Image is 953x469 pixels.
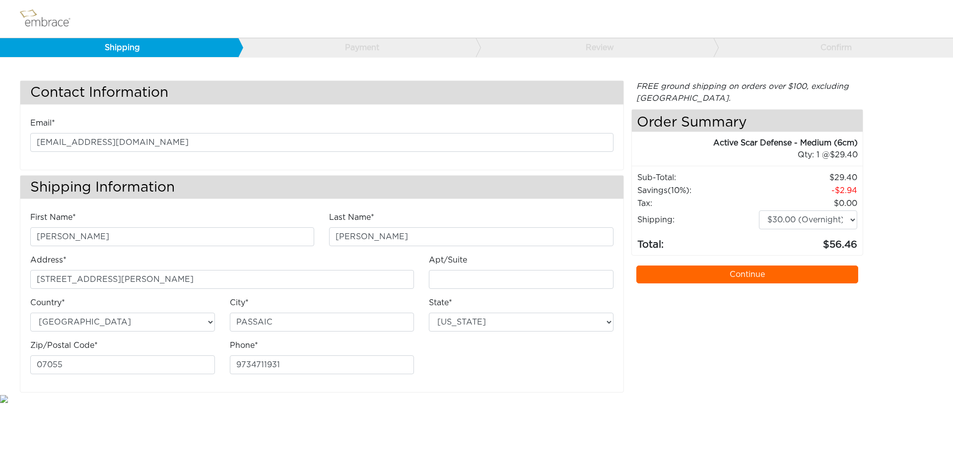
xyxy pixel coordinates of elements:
a: Payment [238,38,476,57]
a: Confirm [713,38,952,57]
span: 29.40 [830,151,858,159]
label: Zip/Postal Code* [30,339,98,351]
label: City* [230,297,249,309]
td: Tax: [637,197,758,210]
label: State* [429,297,452,309]
label: First Name* [30,211,76,223]
td: 2.94 [758,184,858,197]
td: Total: [637,230,758,253]
td: 56.46 [758,230,858,253]
label: Last Name* [329,211,374,223]
td: Savings : [637,184,758,197]
label: Apt/Suite [429,254,467,266]
label: Email* [30,117,55,129]
div: 1 @ [644,149,858,161]
span: (10%) [668,187,689,195]
td: Sub-Total: [637,171,758,184]
td: 0.00 [758,197,858,210]
h3: Contact Information [20,81,623,104]
h4: Order Summary [632,110,863,132]
a: Continue [636,266,859,283]
div: Active Scar Defense - Medium (6cm) [632,137,858,149]
h3: Shipping Information [20,176,623,199]
td: Shipping: [637,210,758,230]
label: Country* [30,297,65,309]
div: FREE ground shipping on orders over $100, excluding [GEOGRAPHIC_DATA]. [631,80,864,104]
label: Address* [30,254,67,266]
a: Review [476,38,714,57]
label: Phone* [230,339,258,351]
td: 29.40 [758,171,858,184]
img: logo.png [17,6,82,31]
